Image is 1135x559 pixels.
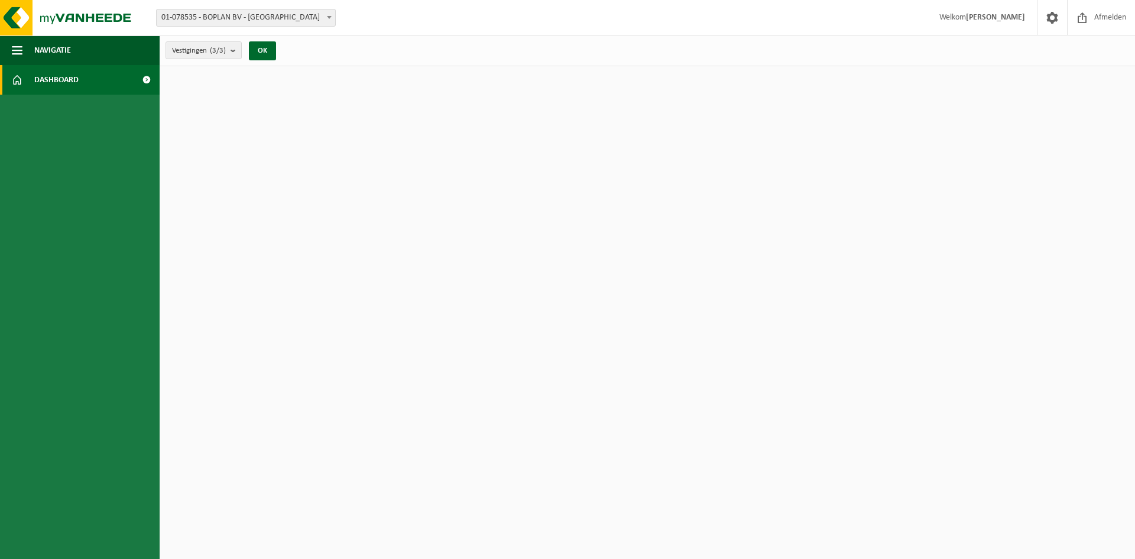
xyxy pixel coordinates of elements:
button: Vestigingen(3/3) [166,41,242,59]
span: Dashboard [34,65,79,95]
strong: [PERSON_NAME] [966,13,1025,22]
span: 01-078535 - BOPLAN BV - MOORSELE [156,9,336,27]
button: OK [249,41,276,60]
span: Navigatie [34,35,71,65]
span: Vestigingen [172,42,226,60]
span: 01-078535 - BOPLAN BV - MOORSELE [157,9,335,26]
count: (3/3) [210,47,226,54]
